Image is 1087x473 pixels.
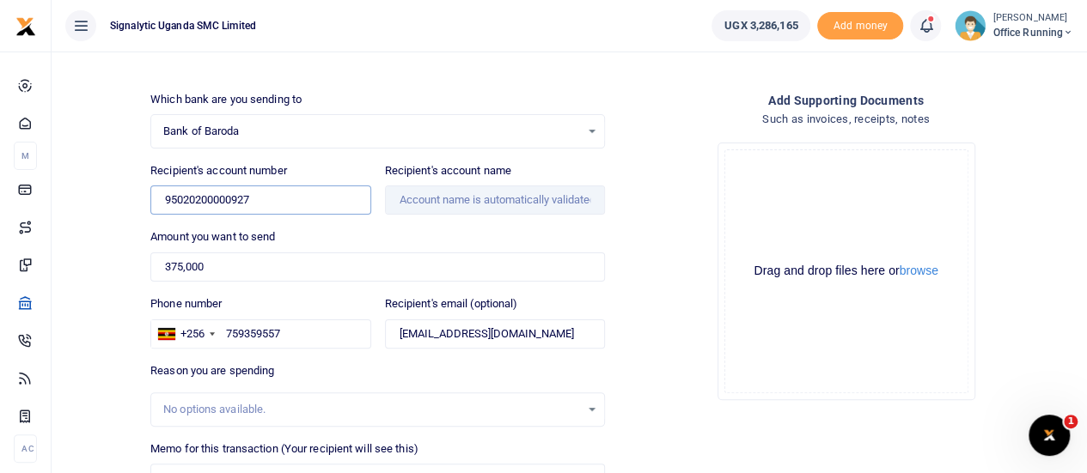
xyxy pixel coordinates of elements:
span: Bank of Baroda [163,123,580,140]
label: Recipient's account number [150,162,287,179]
label: Phone number [150,295,222,312]
input: Account name is automatically validated [385,185,605,215]
span: Add money [817,12,903,40]
div: Uganda: +256 [151,320,220,348]
li: Toup your wallet [817,12,903,40]
a: logo-small logo-large logo-large [15,19,36,32]
h4: Add supporting Documents [619,91,1073,110]
div: Drag and drop files here or [725,263,968,279]
div: File Uploader [718,143,975,400]
li: Ac [14,434,37,463]
input: Enter account number [150,185,370,215]
label: Memo for this transaction (Your recipient will see this) [150,440,418,458]
li: Wallet ballance [705,10,817,41]
input: UGX [150,252,605,282]
label: Reason you are spending [150,362,274,379]
small: [PERSON_NAME] [992,11,1073,26]
label: Amount you want to send [150,228,275,246]
label: Recipient's email (optional) [385,295,518,312]
span: UGX 3,286,165 [724,17,797,34]
input: Enter recipient email [385,319,605,349]
button: browse [900,264,938,276]
li: M [14,142,37,170]
span: 1 [1064,415,1078,428]
img: logo-small [15,16,36,37]
span: Office Running [992,25,1073,40]
a: UGX 3,286,165 [711,10,810,41]
img: profile-user [955,10,986,41]
input: Enter phone number [150,319,370,349]
label: Recipient's account name [385,162,511,179]
div: +256 [180,325,205,343]
iframe: Intercom live chat [1029,415,1070,456]
span: Signalytic Uganda SMC Limited [103,18,263,33]
label: Which bank are you sending to [150,91,302,108]
h4: Such as invoices, receipts, notes [619,110,1073,129]
div: No options available. [163,401,580,418]
a: profile-user [PERSON_NAME] Office Running [955,10,1073,41]
a: Add money [817,18,903,31]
